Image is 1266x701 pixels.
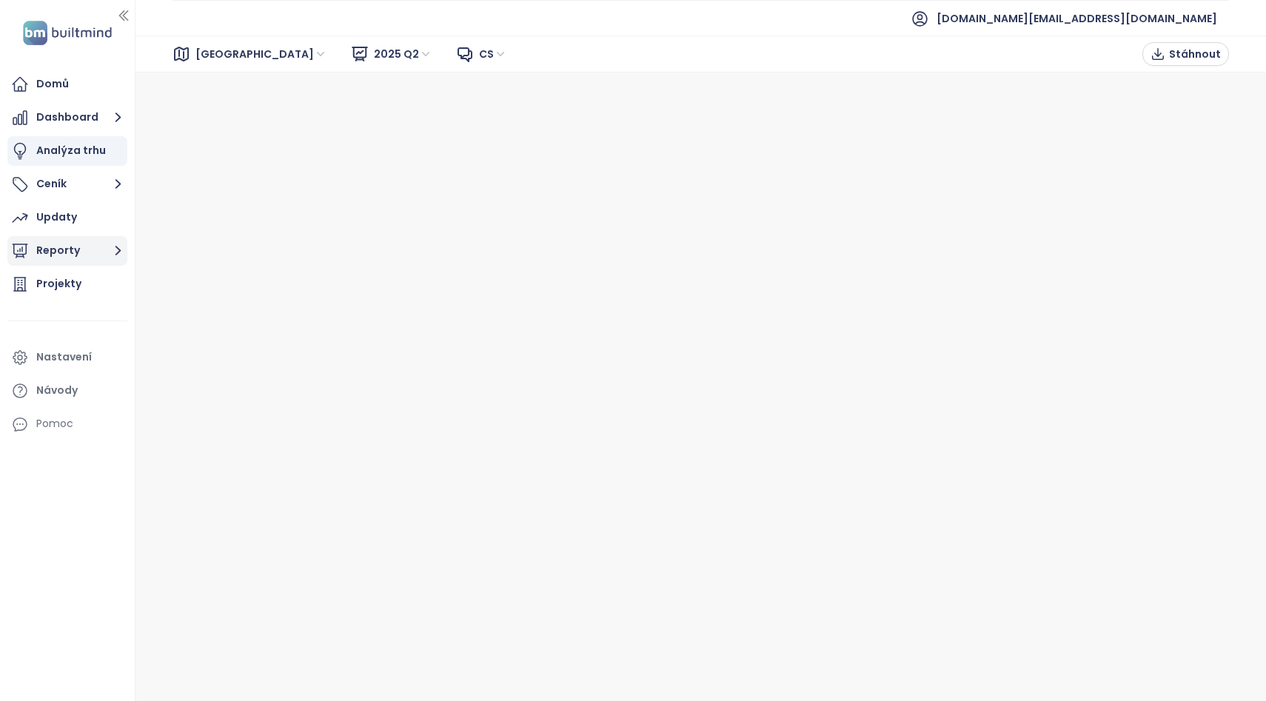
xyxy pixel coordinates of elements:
[19,18,116,48] img: logo
[7,203,127,232] a: Updaty
[1142,42,1229,66] button: Stáhnout
[7,70,127,99] a: Domů
[937,1,1217,36] span: [DOMAIN_NAME][EMAIL_ADDRESS][DOMAIN_NAME]
[7,343,127,372] a: Nastavení
[36,275,81,293] div: Projekty
[36,415,73,433] div: Pomoc
[36,141,106,160] div: Analýza trhu
[36,381,78,400] div: Návody
[7,103,127,133] button: Dashboard
[1169,46,1221,62] span: Stáhnout
[36,208,77,227] div: Updaty
[479,43,507,65] span: cs
[7,136,127,166] a: Analýza trhu
[7,376,127,406] a: Návody
[374,43,432,65] span: 2025 Q2
[7,236,127,266] button: Reporty
[7,170,127,199] button: Ceník
[36,348,92,366] div: Nastavení
[7,409,127,439] div: Pomoc
[7,269,127,299] a: Projekty
[195,43,327,65] span: Brno
[36,75,69,93] div: Domů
